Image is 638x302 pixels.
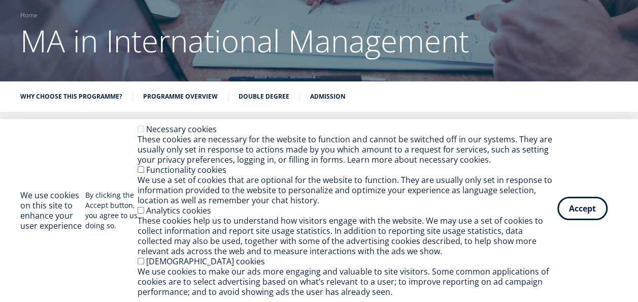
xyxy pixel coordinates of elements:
[239,92,289,102] a: Double Degree
[146,124,217,135] label: Necessary cookies
[12,141,112,150] span: MA in International Management
[146,164,226,175] label: Functionality cookies
[20,20,469,62] span: MA in International Management
[138,175,557,205] div: We use a set of cookies that are optional for the website to function. They are usually only set ...
[20,10,38,20] a: Home
[146,256,265,267] label: [DEMOGRAPHIC_DATA] cookies
[138,134,557,165] div: These cookies are necessary for the website to function and cannot be switched off in our systems...
[557,197,608,220] button: Accept
[3,142,9,148] input: MA in International Management
[310,92,346,102] a: Admission
[20,190,85,231] h2: We use cookies on this site to enhance your user experience
[138,216,557,256] div: These cookies help us to understand how visitors engage with the website. We may use a set of coo...
[146,205,211,216] label: Analytics cookies
[20,92,122,102] a: Why choose this programme?
[85,190,138,231] p: By clicking the Accept button, you agree to us doing so.
[215,1,248,10] span: Last Name
[138,266,557,297] div: We use cookies to make our ads more engaging and valuable to site visitors. Some common applicati...
[143,92,218,102] a: Programme overview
